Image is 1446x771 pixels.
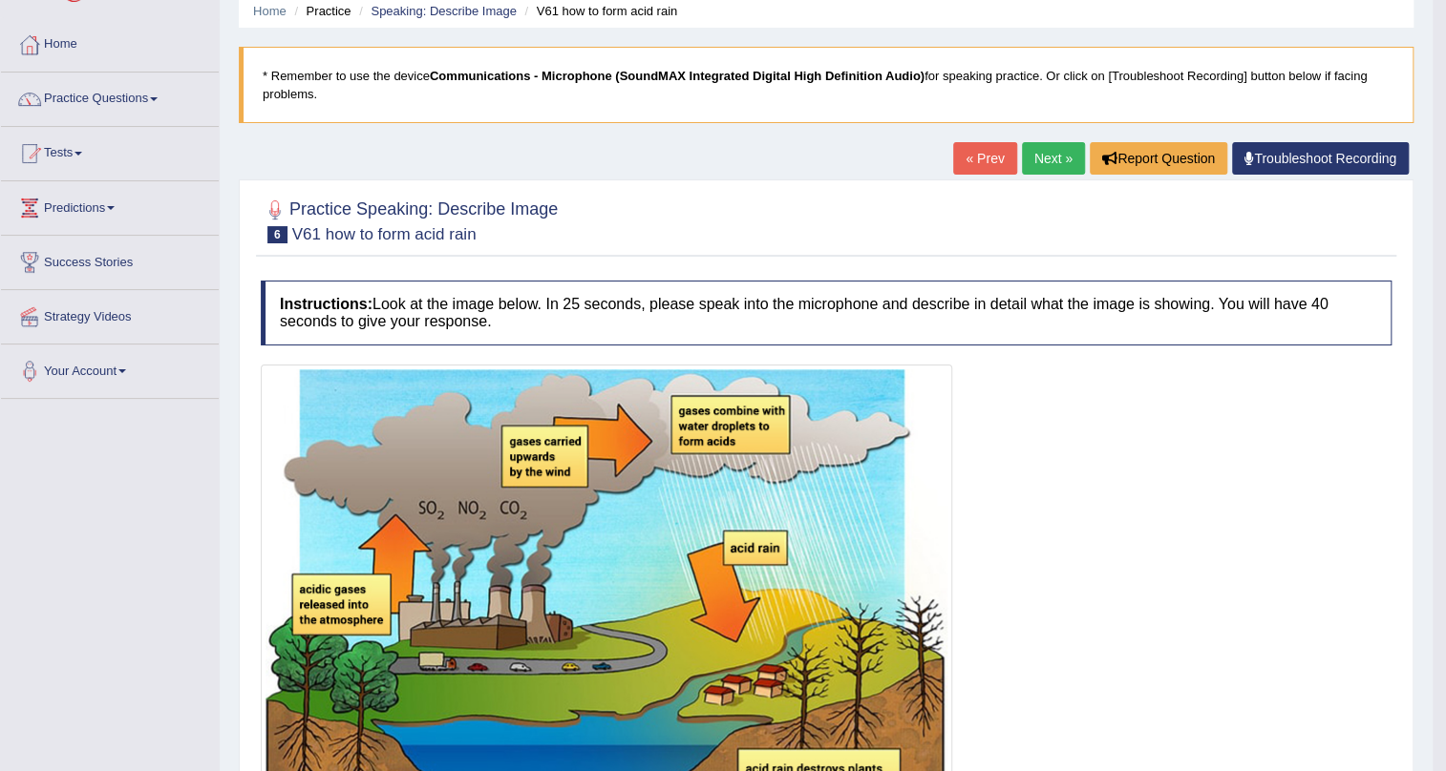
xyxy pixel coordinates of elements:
h2: Practice Speaking: Describe Image [261,196,558,243]
a: « Prev [953,142,1016,175]
b: Communications - Microphone (SoundMAX Integrated Digital High Definition Audio) [430,69,925,83]
blockquote: * Remember to use the device for speaking practice. Or click on [Troubleshoot Recording] button b... [239,47,1414,123]
a: Home [253,4,287,18]
a: Success Stories [1,236,219,283]
a: Predictions [1,181,219,229]
button: Report Question [1090,142,1227,175]
a: Troubleshoot Recording [1232,142,1409,175]
a: Home [1,18,219,66]
a: Practice Questions [1,73,219,120]
b: Instructions: [280,296,372,312]
a: Your Account [1,344,219,392]
a: Next » [1022,142,1085,175]
small: V61 how to form acid rain [292,225,477,243]
li: Practice [289,2,351,20]
a: Strategy Videos [1,290,219,338]
li: V61 how to form acid rain [520,2,677,20]
span: 6 [267,226,287,243]
a: Speaking: Describe Image [371,4,516,18]
a: Tests [1,127,219,175]
h4: Look at the image below. In 25 seconds, please speak into the microphone and describe in detail w... [261,281,1392,344]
